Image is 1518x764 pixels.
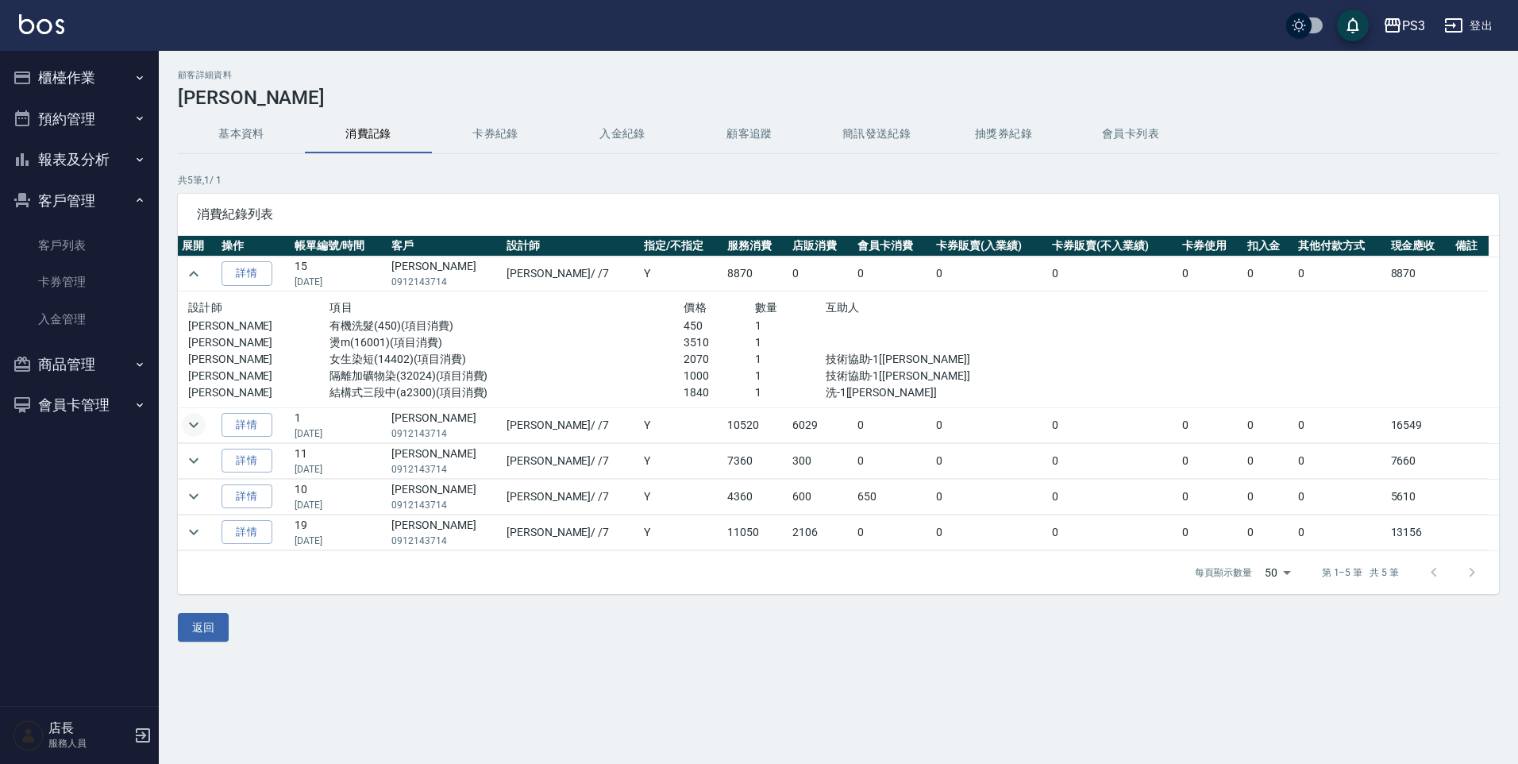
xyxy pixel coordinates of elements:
p: 1 [755,334,826,351]
div: PS3 [1402,16,1425,36]
td: Y [640,443,723,478]
p: [DATE] [295,426,384,441]
p: 隔離加礦物染(32024)(項目消費) [329,368,684,384]
p: [PERSON_NAME] [188,351,329,368]
th: 卡券使用 [1178,236,1243,257]
td: [PERSON_NAME] / /7 [503,479,640,514]
a: 詳情 [222,413,272,438]
th: 其他付款方式 [1294,236,1386,257]
p: [DATE] [295,534,384,548]
td: [PERSON_NAME] [387,479,503,514]
button: 返回 [178,613,229,642]
p: 服務人員 [48,736,129,750]
td: Y [640,515,723,550]
td: 0 [1178,515,1243,550]
a: 入金管理 [6,301,152,338]
td: 0 [1294,515,1386,550]
button: 報表及分析 [6,139,152,180]
td: 0 [1294,443,1386,478]
td: Y [640,407,723,442]
td: 0 [853,515,932,550]
p: 2070 [684,351,754,368]
button: 卡券紀錄 [432,115,559,153]
th: 會員卡消費 [853,236,932,257]
h3: [PERSON_NAME] [178,87,1499,109]
td: 0 [1243,257,1294,291]
p: 第 1–5 筆 共 5 筆 [1322,565,1399,580]
p: 1 [755,351,826,368]
p: [PERSON_NAME] [188,334,329,351]
td: 650 [853,479,932,514]
p: 450 [684,318,754,334]
td: 0 [1294,407,1386,442]
th: 服務消費 [723,236,788,257]
p: 0912143714 [391,498,499,512]
th: 帳單編號/時間 [291,236,388,257]
p: 技術協助-1[[PERSON_NAME]] [826,368,1038,384]
span: 設計師 [188,301,222,314]
td: 0 [932,479,1048,514]
td: 11 [291,443,388,478]
button: 預約管理 [6,98,152,140]
a: 客戶列表 [6,227,152,264]
th: 設計師 [503,236,640,257]
p: [PERSON_NAME] [188,368,329,384]
p: [DATE] [295,275,384,289]
p: 3510 [684,334,754,351]
td: 0 [1048,407,1178,442]
img: Person [13,720,44,751]
td: [PERSON_NAME] [387,257,503,291]
span: 項目 [329,301,353,314]
td: [PERSON_NAME] / /7 [503,407,640,442]
span: 互助人 [826,301,860,314]
th: 店販消費 [788,236,853,257]
p: 1 [755,318,826,334]
p: [PERSON_NAME] [188,318,329,334]
button: 登出 [1438,11,1499,41]
td: [PERSON_NAME] / /7 [503,257,640,291]
td: 0 [1178,443,1243,478]
p: 0912143714 [391,534,499,548]
td: 0 [788,257,853,291]
td: 0 [1178,257,1243,291]
button: save [1337,10,1369,41]
td: 7360 [723,443,788,478]
td: 0 [853,443,932,478]
td: [PERSON_NAME] / /7 [503,443,640,478]
td: 1 [291,407,388,442]
button: 客戶管理 [6,180,152,222]
p: [PERSON_NAME] [188,384,329,401]
td: 6029 [788,407,853,442]
th: 卡券販賣(不入業績) [1048,236,1178,257]
td: 8870 [723,257,788,291]
span: 消費紀錄列表 [197,206,1480,222]
td: 0 [1243,515,1294,550]
th: 現金應收 [1387,236,1452,257]
td: 10520 [723,407,788,442]
p: 1840 [684,384,754,401]
td: [PERSON_NAME] [387,407,503,442]
p: 0912143714 [391,275,499,289]
td: 0 [1048,443,1178,478]
td: 15 [291,257,388,291]
p: 每頁顯示數量 [1195,565,1252,580]
td: 300 [788,443,853,478]
td: 0 [1243,479,1294,514]
td: 0 [1294,257,1386,291]
td: 0 [1178,479,1243,514]
a: 詳情 [222,484,272,509]
h2: 顧客詳細資料 [178,70,1499,80]
td: 4360 [723,479,788,514]
th: 指定/不指定 [640,236,723,257]
th: 卡券販賣(入業績) [932,236,1048,257]
p: 技術協助-1[[PERSON_NAME]] [826,351,1038,368]
td: [PERSON_NAME] [387,515,503,550]
td: 0 [1294,479,1386,514]
td: Y [640,257,723,291]
p: 結構式三段中(a2300)(項目消費) [329,384,684,401]
span: 價格 [684,301,707,314]
img: Logo [19,14,64,34]
td: 7660 [1387,443,1452,478]
td: 19 [291,515,388,550]
h5: 店長 [48,720,129,736]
